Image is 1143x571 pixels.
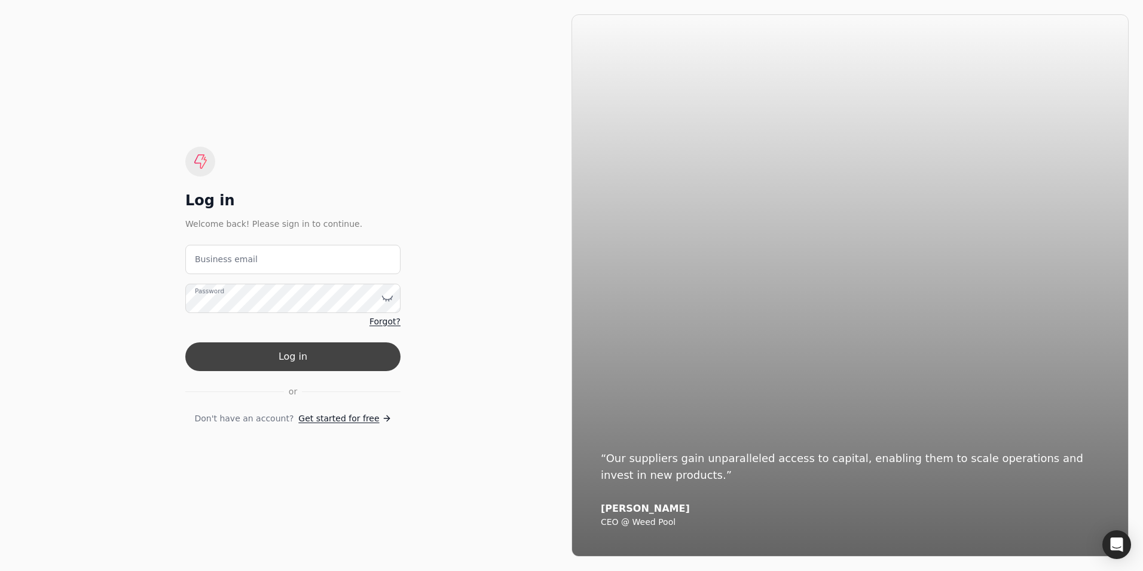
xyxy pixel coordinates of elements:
[601,450,1099,484] div: “Our suppliers gain unparalleled access to capital, enabling them to scale operations and invest ...
[185,342,401,371] button: Log in
[601,503,1099,515] div: [PERSON_NAME]
[298,412,379,425] span: Get started for free
[194,412,294,425] span: Don't have an account?
[1102,530,1131,559] div: Open Intercom Messenger
[195,286,224,296] label: Password
[195,253,258,266] label: Business email
[369,315,401,328] a: Forgot?
[185,217,401,230] div: Welcome back! Please sign in to continue.
[601,517,1099,528] div: CEO @ Weed Pool
[185,191,401,210] div: Log in
[289,385,297,398] span: or
[298,412,391,425] a: Get started for free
